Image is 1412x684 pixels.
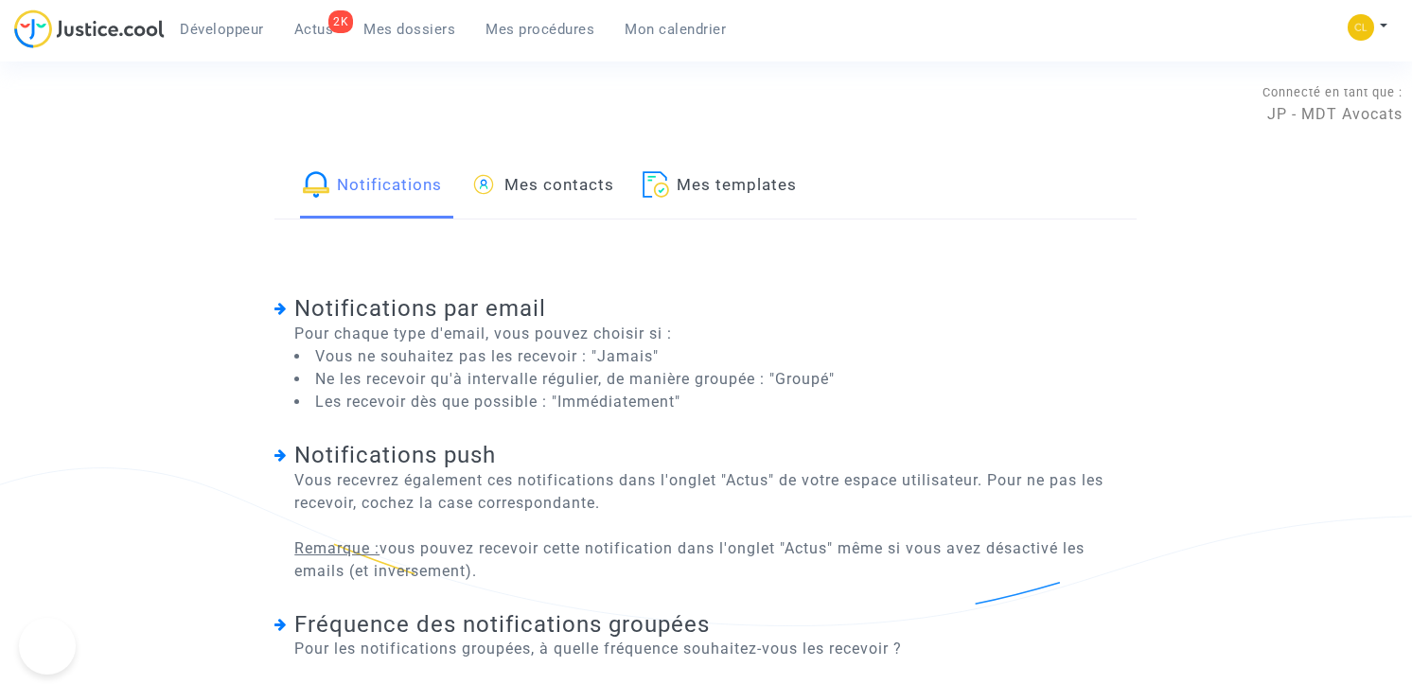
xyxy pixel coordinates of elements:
a: Développeur [165,15,279,44]
a: Mes dossiers [348,15,470,44]
a: Mes procédures [470,15,609,44]
span: Fréquence des notifications groupées [294,611,710,638]
img: icon-bell-color.svg [303,171,329,198]
li: Ne les recevoir qu'à intervalle régulier, de manière groupée : "Groupé" [294,368,835,391]
a: Mon calendrier [609,15,741,44]
span: Notifications par email [294,295,546,322]
span: Mon calendrier [625,21,726,38]
img: icon-user.svg [470,171,497,198]
u: Remarque : [294,539,379,557]
span: Développeur [180,21,264,38]
span: Mes procédures [485,21,594,38]
div: 2K [328,10,353,33]
iframe: Help Scout Beacon - Open [19,618,76,675]
img: f0b917ab549025eb3af43f3c4438ad5d [1348,14,1374,41]
img: icon-file.svg [643,171,669,198]
a: Mes templates [643,154,797,219]
span: Pour les notifications groupées, à quelle fréquence souhaitez-vous les recevoir ? [274,638,902,660]
li: Vous ne souhaitez pas les recevoir : "Jamais" [294,345,835,368]
span: Notifications push [294,442,496,468]
li: Les recevoir dès que possible : "Immédiatement" [294,391,835,413]
img: jc-logo.svg [14,9,165,48]
span: Actus [294,21,334,38]
span: Vous recevrez également ces notifications dans l'onglet "Actus" de votre espace utilisateur. Pour... [274,469,1137,583]
a: 2KActus [279,15,349,44]
a: Notifications [303,154,442,219]
span: Mes dossiers [363,21,455,38]
a: Mes contacts [470,154,614,219]
span: Connecté en tant que : [1262,85,1403,99]
span: Pour chaque type d'email, vous pouvez choisir si : [274,323,835,413]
